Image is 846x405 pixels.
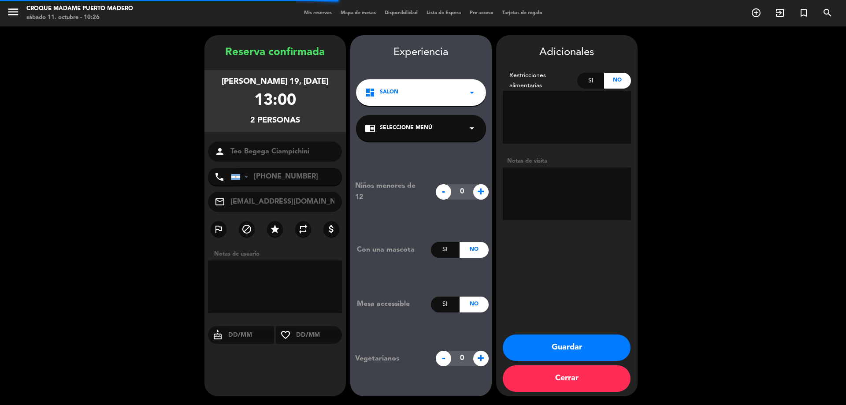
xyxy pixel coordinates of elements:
[204,44,346,61] div: Reserva confirmada
[214,171,225,182] i: phone
[210,249,346,259] div: Notas de usuario
[467,87,477,98] i: arrow_drop_down
[431,297,460,312] div: Si
[577,73,604,89] div: Si
[208,330,227,340] i: cake
[751,7,761,18] i: add_circle_outline
[295,330,342,341] input: DD/MM
[436,184,451,200] span: -
[467,123,477,134] i: arrow_drop_down
[380,124,432,133] span: Seleccione Menú
[231,168,252,185] div: Argentina: +54
[473,184,489,200] span: +
[436,351,451,366] span: -
[465,11,498,15] span: Pre-acceso
[349,353,431,364] div: Vegetarianos
[460,242,488,258] div: No
[349,180,431,203] div: Niños menores de 12
[365,123,375,134] i: chrome_reader_mode
[503,44,631,61] div: Adicionales
[26,13,133,22] div: sábado 11. octubre - 10:26
[250,114,300,127] div: 2 personas
[503,156,631,166] div: Notas de visita
[460,297,488,312] div: No
[503,365,631,392] button: Cerrar
[270,224,280,234] i: star
[7,5,20,22] button: menu
[213,224,224,234] i: outlined_flag
[473,351,489,366] span: +
[300,11,336,15] span: Mis reservas
[7,5,20,19] i: menu
[822,7,833,18] i: search
[215,146,225,157] i: person
[380,11,422,15] span: Disponibilidad
[350,298,431,310] div: Mesa accessible
[227,330,275,341] input: DD/MM
[775,7,785,18] i: exit_to_app
[336,11,380,15] span: Mapa de mesas
[798,7,809,18] i: turned_in_not
[422,11,465,15] span: Lista de Espera
[503,334,631,361] button: Guardar
[26,4,133,13] div: Croque Madame Puerto Madero
[241,224,252,234] i: block
[365,87,375,98] i: dashboard
[350,244,431,256] div: Con una mascota
[380,88,398,97] span: SALON
[215,197,225,207] i: mail_outline
[326,224,337,234] i: attach_money
[276,330,295,340] i: favorite_border
[298,224,308,234] i: repeat
[350,44,492,61] div: Experiencia
[498,11,547,15] span: Tarjetas de regalo
[604,73,631,89] div: No
[503,71,578,91] div: Restricciones alimentarias
[254,88,296,114] div: 13:00
[431,242,460,258] div: Si
[222,75,328,88] div: [PERSON_NAME] 19, [DATE]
